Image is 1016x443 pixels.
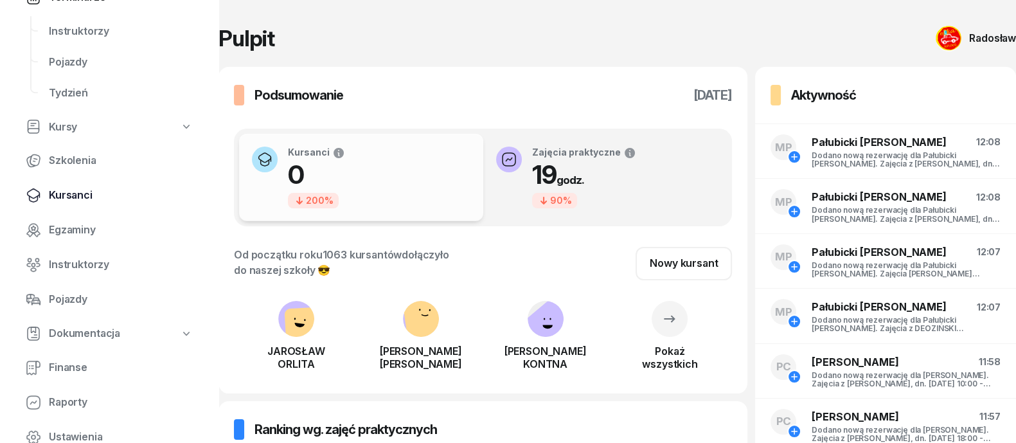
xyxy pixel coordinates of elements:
[15,319,203,348] a: Dokumentacja
[979,356,1001,367] span: 11:58
[812,246,946,258] span: Pałubicki [PERSON_NAME]
[49,325,120,342] span: Dokumentacja
[812,261,1001,278] div: Dodano nową rezerwację dla Pałubicki [PERSON_NAME]. Zajęcia [PERSON_NAME] EMILIA, dn. [DATE] 10:0...
[693,85,732,105] h3: [DATE]
[322,248,402,261] span: 1063 kursantów
[254,85,343,105] h3: Podsumowanie
[977,246,1001,257] span: 12:07
[812,190,946,203] span: Pałubicki [PERSON_NAME]
[288,147,345,159] div: Kursanci
[776,416,791,427] span: PC
[976,192,1001,203] span: 12:08
[49,291,193,308] span: Pojazdy
[791,85,856,105] h3: Aktywność
[49,119,77,136] span: Kursy
[812,151,1001,168] div: Dodano nową rezerwację dla Pałubicki [PERSON_NAME]. Zajęcia z [PERSON_NAME], dn. [DATE] 14:00 - 1...
[49,359,193,376] span: Finanse
[359,345,483,370] div: [PERSON_NAME] [PERSON_NAME]
[775,251,792,262] span: MP
[15,215,203,246] a: Egzaminy
[812,300,946,313] span: Pałubicki [PERSON_NAME]
[483,134,727,221] button: Zajęcia praktyczne19godz.90%
[557,174,584,186] small: godz.
[532,159,636,190] h1: 19
[15,180,203,211] a: Kursanci
[979,411,1001,422] span: 11:57
[218,28,274,50] h1: Pulpit
[812,356,898,368] span: [PERSON_NAME]
[812,136,946,149] span: Pałubicki [PERSON_NAME]
[234,345,359,370] div: JAROSŁAW ORLITA
[49,152,193,169] span: Szkolenia
[532,193,577,208] div: 90%
[976,136,1001,147] span: 12:08
[775,197,792,208] span: MP
[39,16,203,47] a: Instruktorzy
[15,145,203,176] a: Szkolenia
[39,47,203,78] a: Pojazdy
[483,345,608,370] div: [PERSON_NAME] KONTNA
[288,193,339,208] div: 200%
[234,327,359,370] a: JAROSŁAWORLITA
[49,85,193,102] span: Tydzień
[49,222,193,239] span: Egzaminy
[234,247,449,278] div: Od początku roku dołączyło do naszej szkoły 😎
[775,142,792,153] span: MP
[49,23,193,40] span: Instruktorzy
[49,257,193,273] span: Instruktorzy
[636,247,732,280] a: Nowy kursant
[15,352,203,383] a: Finanse
[239,134,483,221] button: Kursanci0200%
[359,327,483,370] a: [PERSON_NAME][PERSON_NAME]
[49,187,193,204] span: Kursanci
[532,147,636,159] div: Zajęcia praktyczne
[49,394,193,411] span: Raporty
[812,316,1001,332] div: Dodano nową rezerwację dla Pałubicki [PERSON_NAME]. Zajęcia z DEOZIŃSKI [PERSON_NAME], dn. [DATE]...
[288,159,345,190] h1: 0
[483,327,608,370] a: [PERSON_NAME]KONTNA
[812,206,1001,222] div: Dodano nową rezerwację dla Pałubicki [PERSON_NAME]. Zajęcia z [PERSON_NAME], dn. [DATE] 12:00 - 1...
[15,249,203,280] a: Instruktorzy
[812,426,1001,442] div: Dodano nową rezerwację dla [PERSON_NAME]. Zajęcia z [PERSON_NAME], dn. [DATE] 18:00 - 19:00
[969,33,1016,43] div: Radosław
[607,345,732,370] div: Pokaż wszystkich
[15,387,203,418] a: Raporty
[650,255,718,272] div: Nowy kursant
[812,371,1001,388] div: Dodano nową rezerwację dla [PERSON_NAME]. Zajęcia z [PERSON_NAME], dn. [DATE] 10:00 - 12:00
[49,54,193,71] span: Pojazdy
[39,78,203,109] a: Tydzień
[15,284,203,315] a: Pojazdy
[812,410,898,423] span: [PERSON_NAME]
[15,113,203,142] a: Kursy
[775,307,792,318] span: MP
[977,302,1001,312] span: 12:07
[607,316,732,370] a: Pokażwszystkich
[254,419,437,440] h3: Ranking wg. zajęć praktycznych
[776,361,791,372] span: PC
